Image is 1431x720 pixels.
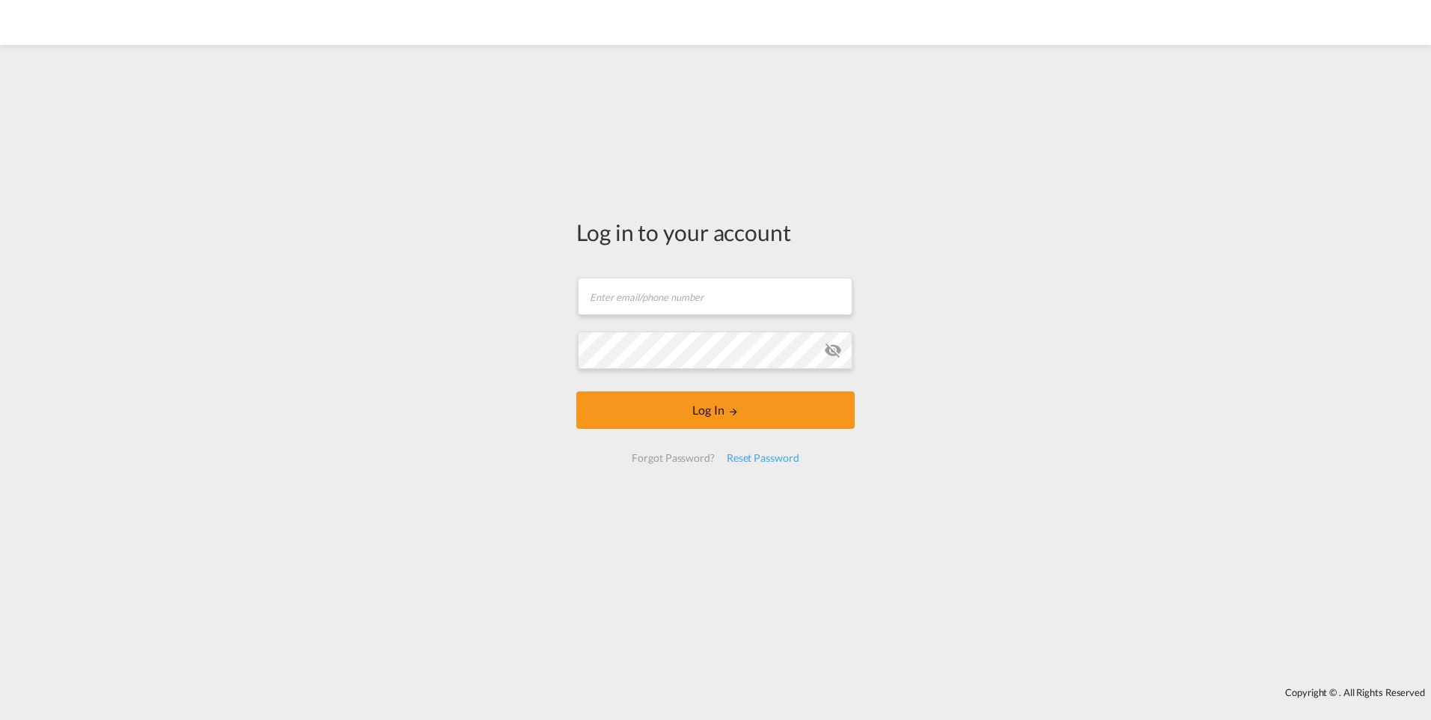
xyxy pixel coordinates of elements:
md-icon: icon-eye-off [824,341,842,359]
input: Enter email/phone number [578,278,852,315]
div: Log in to your account [576,216,855,248]
button: LOGIN [576,391,855,429]
div: Reset Password [721,445,805,472]
div: Forgot Password? [626,445,720,472]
